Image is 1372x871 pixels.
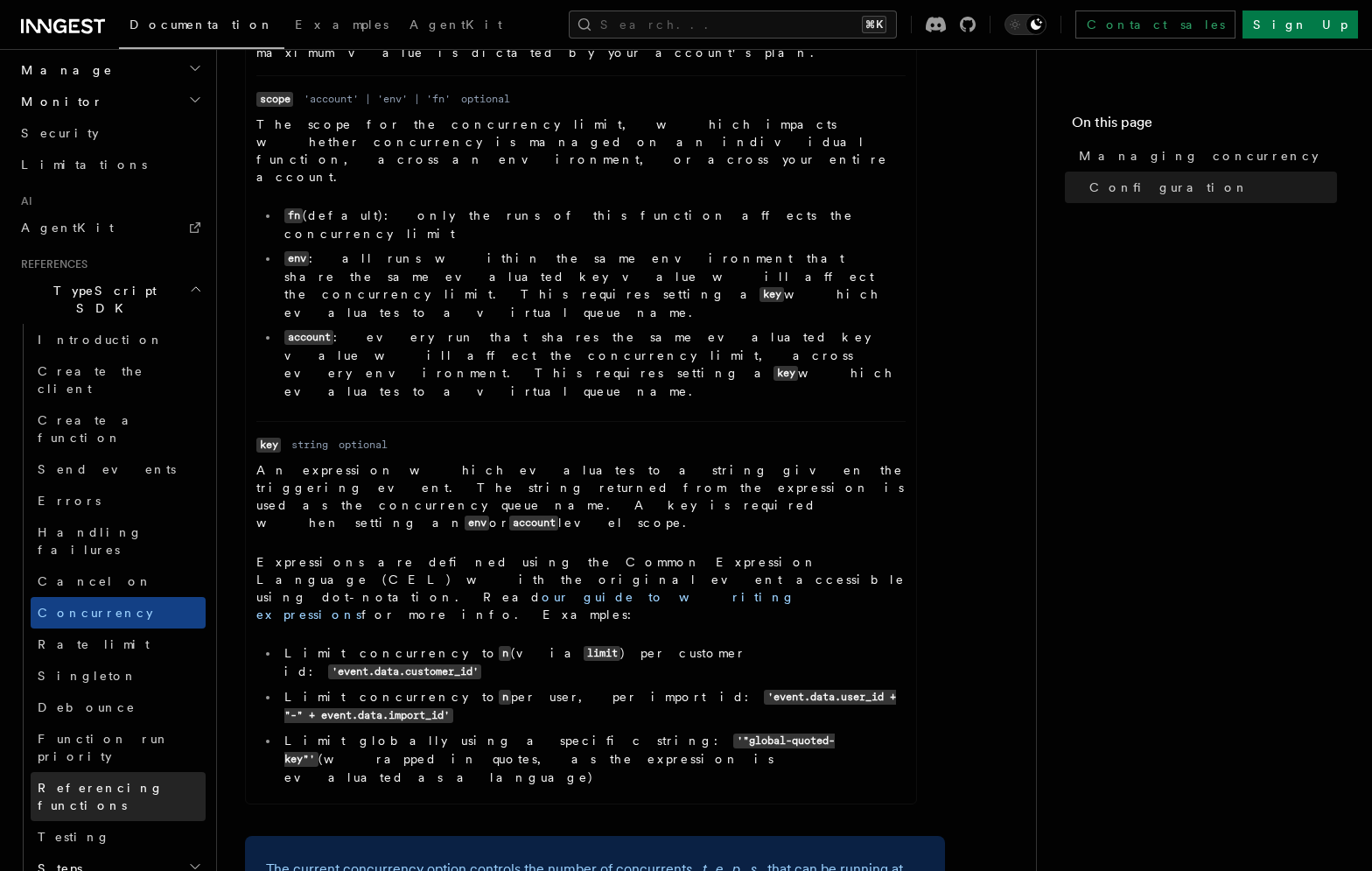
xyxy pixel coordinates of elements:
span: Function run priority [38,732,170,763]
h4: On this page [1072,112,1337,140]
a: Handling failures [31,516,206,565]
code: account [509,516,558,530]
dd: 'account' | 'env' | 'fn' [304,92,451,106]
span: Errors [38,494,101,508]
code: fn [284,208,303,223]
span: Documentation [129,18,274,32]
span: AgentKit [409,18,502,32]
button: Search...⌘K [569,11,897,39]
code: account [284,330,333,345]
span: Testing [38,830,110,844]
a: AgentKit [14,212,206,243]
a: Rate limit [31,629,206,660]
code: n [499,690,511,705]
span: Concurrency [38,606,153,620]
code: limit [584,646,620,661]
span: Security [21,126,99,140]
dd: optional [461,92,510,106]
span: AgentKit [21,221,114,235]
p: Expressions are defined using the Common Expression Language (CEL) with the original event access... [256,553,906,623]
p: An expression which evaluates to a string given the triggering event. The string returned from th... [256,461,906,532]
li: Limit concurrency to per user, per import id: [279,688,906,725]
li: Limit concurrency to (via ) per customer id: [279,644,906,681]
dd: string [291,438,328,452]
span: Monitor [14,93,103,110]
kbd: ⌘K [862,16,886,33]
a: Referencing functions [31,772,206,821]
span: Introduction [38,333,164,347]
li: : every run that shares the same evaluated key value will affect the concurrency limit, across ev... [279,328,906,400]
span: Rate limit [38,637,150,651]
span: Configuration [1089,179,1249,196]
li: : all runs within the same environment that share the same evaluated key value will affect the co... [279,249,906,321]
span: References [14,257,87,271]
code: scope [256,92,293,107]
span: Cancel on [38,574,152,588]
a: Contact sales [1075,11,1235,39]
button: Toggle dark mode [1004,14,1046,35]
span: Debounce [38,700,136,714]
span: Send events [38,462,176,476]
code: key [773,366,798,381]
button: TypeScript SDK [14,275,206,324]
a: Managing concurrency [1072,140,1337,172]
a: AgentKit [399,5,513,47]
span: AI [14,194,32,208]
button: Monitor [14,86,206,117]
a: Create the client [31,355,206,404]
span: Examples [295,18,388,32]
a: Configuration [1082,172,1337,203]
code: env [284,251,309,266]
span: Create the client [38,364,143,396]
button: Manage [14,54,206,86]
span: TypeScript SDK [14,282,189,317]
p: The scope for the concurrency limit, which impacts whether concurrency is managed on an individua... [256,116,906,186]
a: Concurrency [31,597,206,629]
a: Testing [31,821,206,853]
code: key [256,438,281,453]
span: Handling failures [38,525,143,557]
span: Singleton [38,669,137,683]
li: Limit globally using a specific string: (wrapped in quotes, as the expression is evaluated as a l... [279,732,906,786]
dd: optional [339,438,388,452]
code: n [499,646,511,661]
a: Documentation [119,5,284,49]
a: Limitations [14,149,206,180]
span: Limitations [21,158,147,172]
a: Introduction [31,324,206,355]
span: Managing concurrency [1079,147,1319,165]
code: key [759,287,784,302]
a: Debounce [31,692,206,723]
span: Manage [14,61,113,79]
a: Security [14,117,206,149]
a: Errors [31,485,206,516]
a: Singleton [31,660,206,692]
a: our guide to writing expressions [256,590,795,622]
span: Referencing functions [38,781,164,812]
a: Sign Up [1242,11,1358,39]
a: Cancel on [31,565,206,597]
li: (default): only the runs of this function affects the concurrency limit [279,207,906,242]
code: env [465,516,489,530]
a: Examples [284,5,399,47]
a: Create a function [31,404,206,453]
span: Create a function [38,413,142,445]
a: Send events [31,453,206,485]
a: Function run priority [31,723,206,772]
code: 'event.data.customer_id' [328,664,481,679]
